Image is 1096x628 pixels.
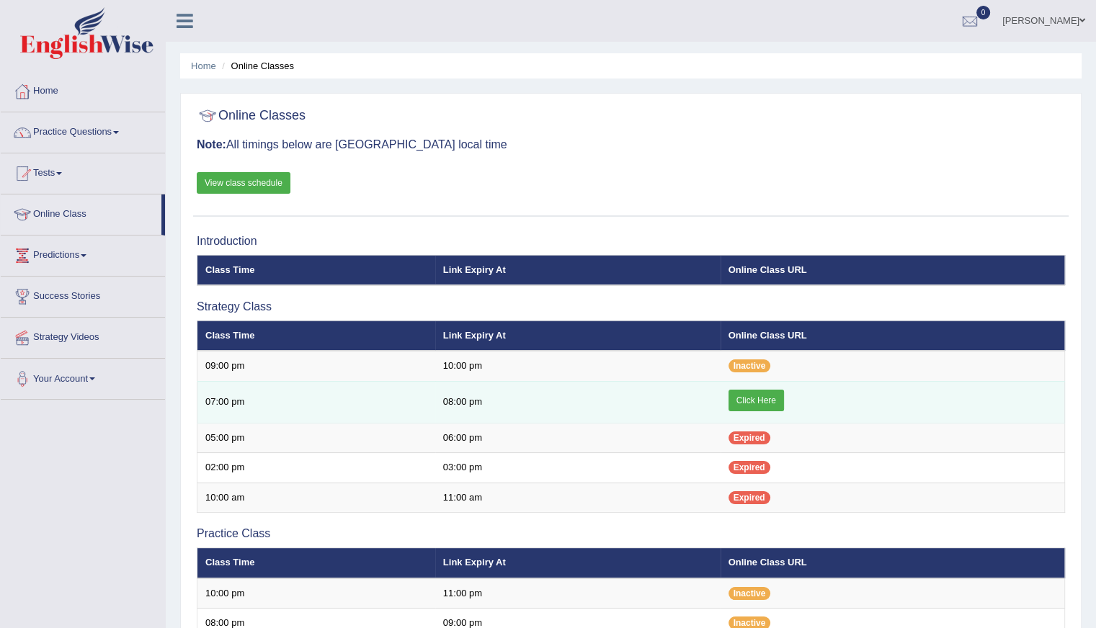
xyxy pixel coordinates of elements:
span: Expired [729,461,770,474]
span: Expired [729,431,770,444]
th: Class Time [197,320,435,351]
a: Practice Questions [1,112,165,148]
td: 10:00 pm [435,351,721,381]
td: 11:00 am [435,483,721,513]
td: 06:00 pm [435,423,721,453]
a: Tests [1,153,165,189]
th: Class Time [197,255,435,285]
span: Expired [729,491,770,504]
td: 10:00 am [197,483,435,513]
th: Link Expiry At [435,548,721,578]
th: Online Class URL [721,255,1065,285]
th: Online Class URL [721,548,1065,578]
td: 05:00 pm [197,423,435,453]
h3: Introduction [197,235,1065,248]
td: 02:00 pm [197,453,435,483]
h2: Online Classes [197,105,306,127]
th: Class Time [197,548,435,578]
td: 09:00 pm [197,351,435,381]
span: 0 [976,6,991,19]
a: Your Account [1,359,165,395]
a: Success Stories [1,277,165,313]
th: Link Expiry At [435,255,721,285]
a: Click Here [729,390,784,411]
td: 03:00 pm [435,453,721,483]
th: Link Expiry At [435,320,721,351]
a: Strategy Videos [1,318,165,354]
h3: Practice Class [197,527,1065,540]
span: Inactive [729,587,771,600]
td: 07:00 pm [197,381,435,423]
td: 10:00 pm [197,578,435,609]
h3: All timings below are [GEOGRAPHIC_DATA] local time [197,138,1065,151]
th: Online Class URL [721,320,1065,351]
a: Online Class [1,194,161,230]
a: Home [1,71,165,107]
h3: Strategy Class [197,300,1065,313]
td: 08:00 pm [435,381,721,423]
td: 11:00 pm [435,578,721,609]
a: Home [191,60,216,71]
a: View class schedule [197,172,290,194]
span: Inactive [729,359,771,372]
li: Online Classes [218,59,294,73]
b: Note: [197,138,226,151]
a: Predictions [1,235,165,272]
